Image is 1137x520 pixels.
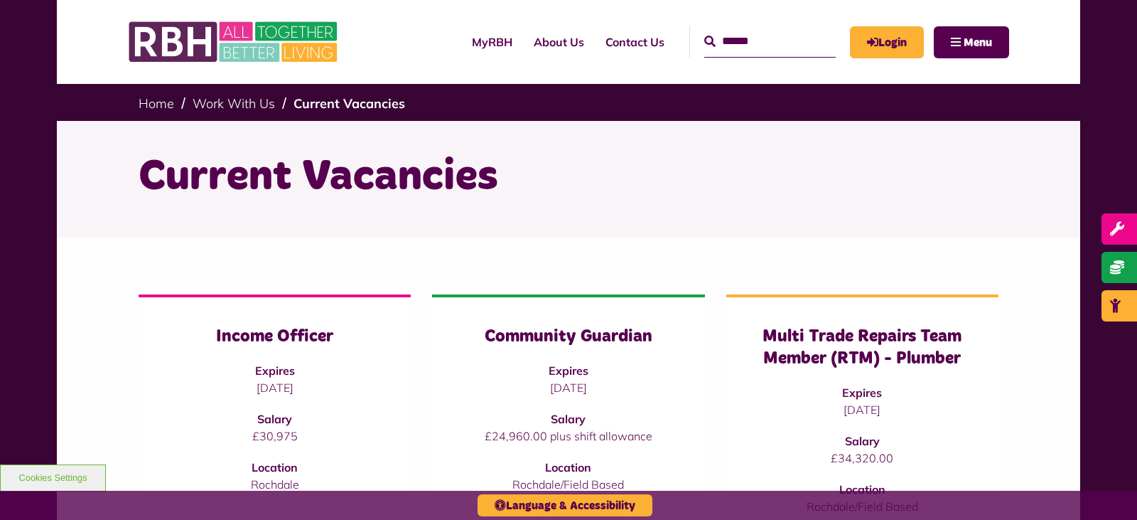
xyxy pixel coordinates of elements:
strong: Expires [549,364,588,378]
button: Language & Accessibility [478,494,652,516]
strong: Location [545,460,591,474]
strong: Salary [551,412,586,426]
strong: Expires [255,364,295,378]
img: RBH [128,14,341,70]
a: Work With Us [193,95,275,112]
a: MyRBH [850,26,924,58]
a: Contact Us [595,23,675,61]
button: Navigation [934,26,1009,58]
a: Home [139,95,174,112]
strong: Location [252,460,298,474]
span: Menu [964,37,992,48]
p: £34,320.00 [755,450,970,467]
a: Current Vacancies [293,95,405,112]
strong: Location [839,482,885,497]
a: About Us [523,23,595,61]
a: MyRBH [461,23,523,61]
iframe: Netcall Web Assistant for live chat [1073,456,1137,520]
p: [DATE] [460,379,676,396]
strong: Salary [845,434,880,448]
p: [DATE] [755,401,970,418]
p: £30,975 [167,428,382,445]
h1: Current Vacancies [139,149,998,205]
h3: Multi Trade Repairs Team Member (RTM) - Plumber [755,326,970,370]
p: Rochdale/Field Based [460,476,676,493]
p: Rochdale [167,476,382,493]
p: [DATE] [167,379,382,396]
h3: Income Officer [167,326,382,348]
h3: Community Guardian [460,326,676,348]
p: £24,960.00 plus shift allowance [460,428,676,445]
strong: Expires [842,386,882,400]
strong: Salary [257,412,292,426]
